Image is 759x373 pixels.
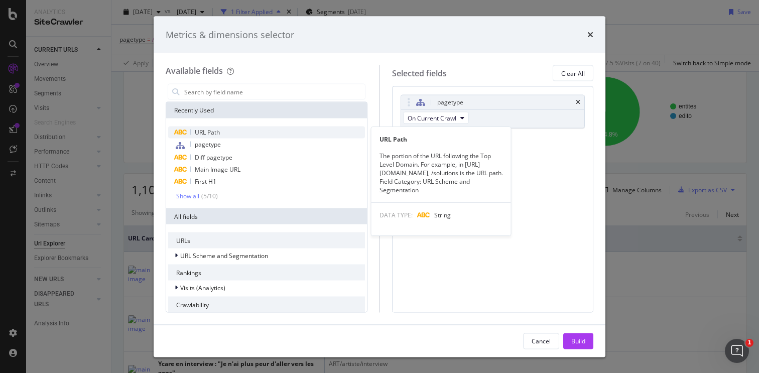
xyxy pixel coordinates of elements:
div: Crawlability [168,297,365,313]
span: Main Image URL [195,165,240,174]
span: First H1 [195,177,216,186]
div: pagetypetimesOn Current Crawl [401,95,585,129]
div: Cancel [532,336,551,345]
div: Rankings [168,265,365,281]
span: URL Path [195,128,220,137]
div: Show all [176,192,199,199]
div: ( 5 / 10 ) [199,192,218,200]
iframe: Intercom live chat [725,339,749,363]
div: times [576,99,580,105]
span: DATA TYPE: [379,211,413,219]
input: Search by field name [183,84,365,99]
div: Clear All [561,69,585,77]
button: Cancel [523,333,559,349]
div: Available fields [166,65,223,76]
span: Diff pagetype [195,153,232,162]
span: String [434,211,451,219]
div: URLs [168,232,365,248]
button: On Current Crawl [403,112,469,124]
div: Build [571,336,585,345]
span: URL Scheme and Segmentation [180,251,268,260]
div: Metrics & dimensions selector [166,28,294,41]
button: Clear All [553,65,593,81]
button: Build [563,333,593,349]
span: 1 [745,339,753,347]
div: Selected fields [392,67,447,79]
div: All fields [166,208,367,224]
div: modal [154,16,605,357]
div: times [587,28,593,41]
div: pagetype [437,97,463,107]
span: pagetype [195,140,221,149]
span: Visits (Analytics) [180,283,225,292]
div: URL Path [371,135,511,144]
div: Recently Used [166,102,367,118]
div: The portion of the URL following the Top Level Domain. For example, in [URL][DOMAIN_NAME], /solut... [371,152,511,195]
span: On Current Crawl [408,113,456,122]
